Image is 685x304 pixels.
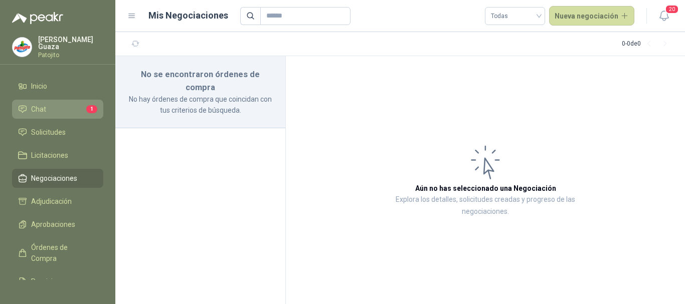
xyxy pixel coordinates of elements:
a: Solicitudes [12,123,103,142]
a: Remisiones [12,272,103,291]
a: Aprobaciones [12,215,103,234]
p: Patojito [38,52,103,58]
span: 20 [665,5,679,14]
span: Remisiones [31,276,68,287]
a: Adjudicación [12,192,103,211]
span: Chat [31,104,46,115]
span: Todas [491,9,539,24]
span: Licitaciones [31,150,68,161]
button: 20 [655,7,673,25]
span: Inicio [31,81,47,92]
button: Nueva negociación [549,6,635,26]
span: Solicitudes [31,127,66,138]
span: Negociaciones [31,173,77,184]
a: Negociaciones [12,169,103,188]
span: 1 [86,105,97,113]
img: Company Logo [13,38,32,57]
span: Adjudicación [31,196,72,207]
h3: No se encontraron órdenes de compra [127,68,273,94]
img: Logo peakr [12,12,63,24]
a: Inicio [12,77,103,96]
p: No hay órdenes de compra que coincidan con tus criterios de búsqueda. [127,94,273,116]
h3: Aún no has seleccionado una Negociación [415,183,556,194]
span: Aprobaciones [31,219,75,230]
a: Órdenes de Compra [12,238,103,268]
a: Chat1 [12,100,103,119]
a: Licitaciones [12,146,103,165]
span: Órdenes de Compra [31,242,94,264]
h1: Mis Negociaciones [148,9,228,23]
div: 0 - 0 de 0 [622,36,673,52]
p: Explora los detalles, solicitudes creadas y progreso de las negociaciones. [386,194,585,218]
p: [PERSON_NAME] Guaza [38,36,103,50]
